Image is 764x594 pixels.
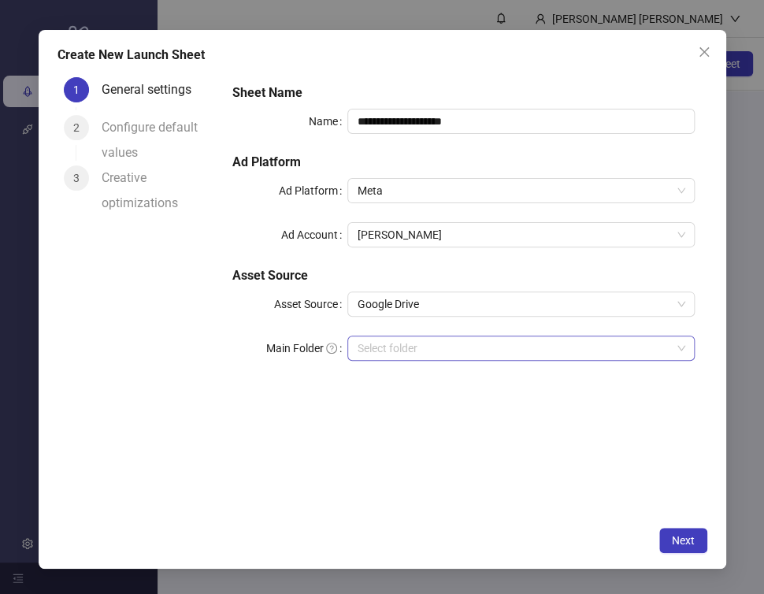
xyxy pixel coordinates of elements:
[698,46,710,58] span: close
[357,292,684,316] span: Google Drive
[102,115,213,165] div: Configure default values
[357,179,684,202] span: Meta
[692,39,717,65] button: Close
[308,109,347,134] label: Name
[265,336,347,361] label: Main Folder
[357,223,684,247] span: Ngọc Bảo
[73,84,80,96] span: 1
[280,222,347,247] label: Ad Account
[57,46,707,65] div: Create New Launch Sheet
[326,343,337,354] span: question-circle
[659,528,707,553] button: Next
[73,121,80,134] span: 2
[672,534,695,547] span: Next
[102,165,213,216] div: Creative optimizations
[278,178,347,203] label: Ad Platform
[232,84,695,102] h5: Sheet Name
[232,266,695,285] h5: Asset Source
[73,172,80,184] span: 3
[273,291,347,317] label: Asset Source
[232,153,695,172] h5: Ad Platform
[347,109,694,134] input: Name
[102,77,204,102] div: General settings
